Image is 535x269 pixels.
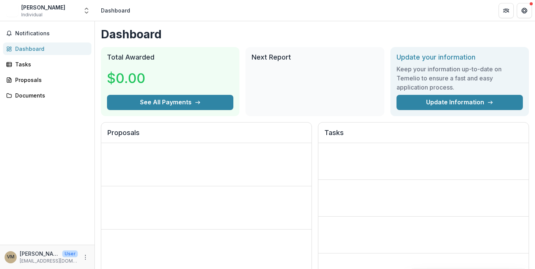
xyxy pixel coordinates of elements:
a: Dashboard [3,42,91,55]
button: Partners [499,3,514,18]
h2: Update your information [397,53,523,61]
div: [PERSON_NAME] [21,3,65,11]
h1: Dashboard [101,27,529,41]
h3: Keep your information up-to-date on Temelio to ensure a fast and easy application process. [397,64,523,92]
h3: $0.00 [107,68,164,88]
span: Notifications [15,30,88,37]
div: Documents [15,91,85,99]
div: Victoria Munro [7,255,14,260]
h2: Next Report [252,53,378,61]
h2: Total Awarded [107,53,233,61]
div: Dashboard [15,45,85,53]
div: Dashboard [101,6,130,14]
button: Get Help [517,3,532,18]
p: [PERSON_NAME] [20,250,59,258]
nav: breadcrumb [98,5,133,16]
div: Tasks [15,60,85,68]
a: Tasks [3,58,91,71]
span: Individual [21,11,42,18]
a: Update Information [397,95,523,110]
p: User [62,250,78,257]
h2: Proposals [107,129,305,143]
button: More [81,253,90,262]
button: See All Payments [107,95,233,110]
h2: Tasks [324,129,522,143]
button: Notifications [3,27,91,39]
a: Documents [3,89,91,102]
a: Proposals [3,74,91,86]
p: [EMAIL_ADDRESS][DOMAIN_NAME] [20,258,78,264]
button: Open entity switcher [81,3,92,18]
div: Proposals [15,76,85,84]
